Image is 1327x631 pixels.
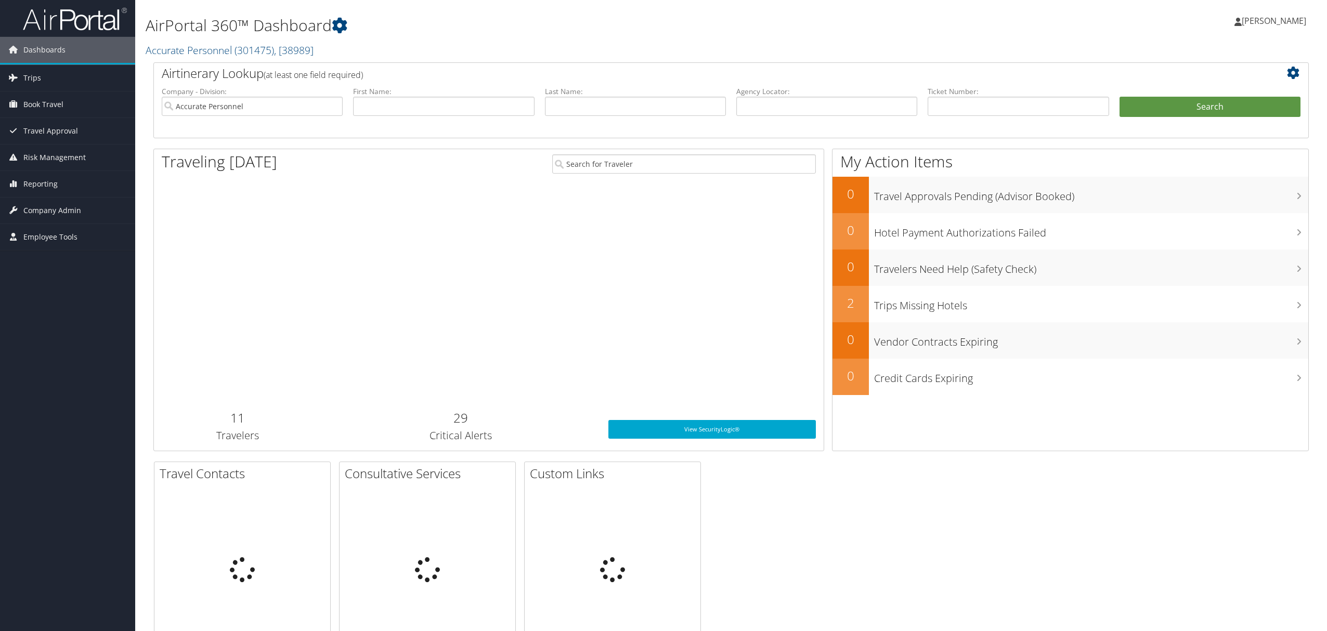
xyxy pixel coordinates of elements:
[329,409,593,427] h2: 29
[235,43,274,57] span: ( 301475 )
[329,428,593,443] h3: Critical Alerts
[874,257,1308,277] h3: Travelers Need Help (Safety Check)
[832,359,1308,395] a: 0Credit Cards Expiring
[1120,97,1300,117] button: Search
[832,213,1308,249] a: 0Hotel Payment Authorizations Failed
[23,224,77,250] span: Employee Tools
[162,428,314,443] h3: Travelers
[146,43,314,57] a: Accurate Personnel
[832,367,869,385] h2: 0
[23,171,58,197] span: Reporting
[162,151,277,173] h1: Traveling [DATE]
[23,65,41,91] span: Trips
[832,177,1308,213] a: 0Travel Approvals Pending (Advisor Booked)
[23,144,86,170] span: Risk Management
[1234,5,1317,36] a: [PERSON_NAME]
[832,331,869,348] h2: 0
[23,37,66,63] span: Dashboards
[1242,15,1306,27] span: [PERSON_NAME]
[874,330,1308,349] h3: Vendor Contracts Expiring
[928,86,1109,97] label: Ticket Number:
[345,465,515,482] h2: Consultative Services
[530,465,700,482] h2: Custom Links
[23,198,81,224] span: Company Admin
[874,184,1308,204] h3: Travel Approvals Pending (Advisor Booked)
[832,249,1308,286] a: 0Travelers Need Help (Safety Check)
[832,294,869,312] h2: 2
[874,366,1308,386] h3: Credit Cards Expiring
[736,86,917,97] label: Agency Locator:
[264,69,363,81] span: (at least one field required)
[162,409,314,427] h2: 11
[274,43,314,57] span: , [ 38989 ]
[832,286,1308,322] a: 2Trips Missing Hotels
[353,86,534,97] label: First Name:
[162,86,343,97] label: Company - Division:
[832,185,869,203] h2: 0
[608,420,816,439] a: View SecurityLogic®
[23,7,127,31] img: airportal-logo.png
[832,151,1308,173] h1: My Action Items
[23,91,63,117] span: Book Travel
[146,15,926,36] h1: AirPortal 360™ Dashboard
[545,86,726,97] label: Last Name:
[162,64,1204,82] h2: Airtinerary Lookup
[832,221,869,239] h2: 0
[160,465,330,482] h2: Travel Contacts
[874,293,1308,313] h3: Trips Missing Hotels
[832,258,869,275] h2: 0
[832,322,1308,359] a: 0Vendor Contracts Expiring
[552,154,816,174] input: Search for Traveler
[23,118,78,144] span: Travel Approval
[874,220,1308,240] h3: Hotel Payment Authorizations Failed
